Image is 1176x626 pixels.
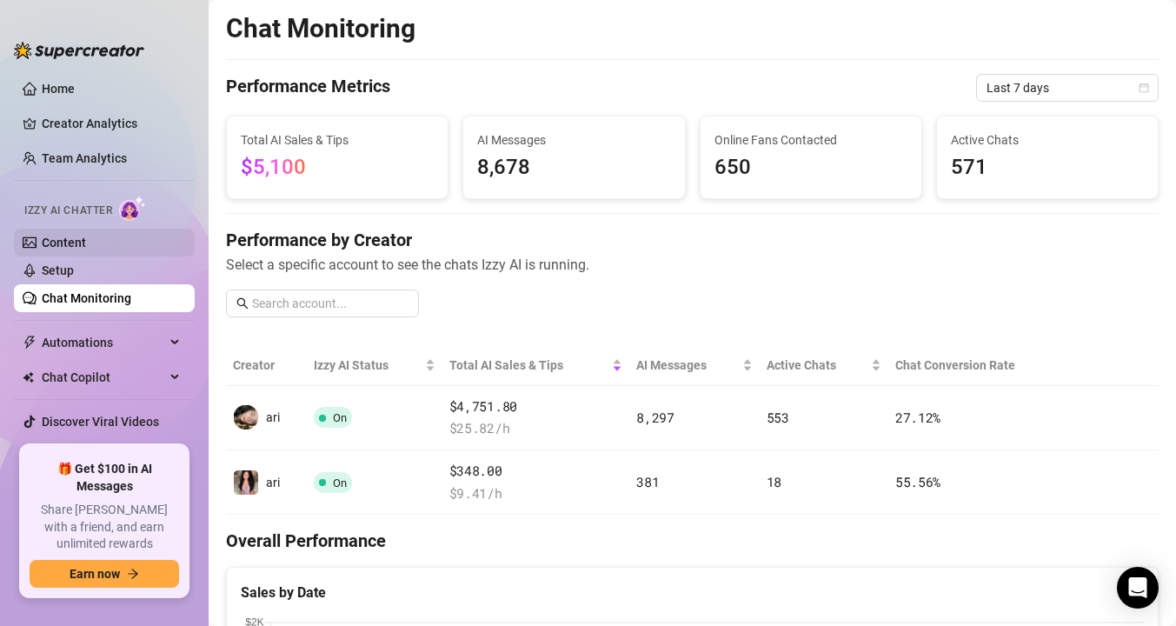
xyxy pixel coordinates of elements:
span: Select a specific account to see the chats Izzy AI is running. [226,254,1159,276]
th: Total AI Sales & Tips [442,345,630,386]
span: arrow-right [127,568,139,580]
span: Active Chats [767,356,867,375]
img: ari [234,470,258,495]
img: ari [234,405,258,430]
span: $ 9.41 /h [449,483,623,504]
span: calendar [1139,83,1149,93]
span: ari [266,476,280,489]
span: thunderbolt [23,336,37,350]
span: $348.00 [449,461,623,482]
th: Chat Conversion Rate [888,345,1066,386]
th: Creator [226,345,307,386]
span: Total AI Sales & Tips [241,130,434,150]
input: Search account... [252,294,409,313]
span: Total AI Sales & Tips [449,356,609,375]
span: $4,751.80 [449,396,623,417]
span: Active Chats [951,130,1144,150]
span: Share [PERSON_NAME] with a friend, and earn unlimited rewards [30,502,179,553]
img: logo-BBDzfeDw.svg [14,42,144,59]
span: Automations [42,329,165,356]
th: Active Chats [760,345,888,386]
h4: Performance by Creator [226,228,1159,252]
a: Creator Analytics [42,110,181,137]
span: On [333,411,347,424]
span: Last 7 days [987,75,1148,101]
a: Content [42,236,86,250]
th: AI Messages [629,345,759,386]
h4: Performance Metrics [226,74,390,102]
span: ari [266,410,280,424]
span: 381 [636,473,659,490]
span: 8,678 [477,151,670,184]
button: Earn nowarrow-right [30,560,179,588]
h4: Overall Performance [226,529,1159,553]
th: Izzy AI Status [307,345,442,386]
a: Home [42,82,75,96]
span: $ 25.82 /h [449,418,623,439]
span: 571 [951,151,1144,184]
span: 18 [767,473,781,490]
span: Online Fans Contacted [714,130,907,150]
a: Discover Viral Videos [42,415,159,429]
span: 27.12 % [895,409,940,426]
span: Izzy AI Status [314,356,422,375]
span: 55.56 % [895,473,940,490]
a: Chat Monitoring [42,291,131,305]
span: 650 [714,151,907,184]
span: $5,100 [241,155,306,179]
span: On [333,476,347,489]
span: 8,297 [636,409,674,426]
span: search [236,297,249,310]
span: Earn now [70,567,120,581]
a: Setup [42,263,74,277]
span: 🎁 Get $100 in AI Messages [30,461,179,495]
img: Chat Copilot [23,371,34,383]
span: AI Messages [477,130,670,150]
span: 553 [767,409,789,426]
span: Izzy AI Chatter [24,203,112,219]
div: Sales by Date [241,582,1144,603]
a: Team Analytics [42,151,127,165]
span: AI Messages [636,356,738,375]
span: Chat Copilot [42,363,165,391]
h2: Chat Monitoring [226,12,415,45]
img: AI Chatter [119,196,146,221]
div: Open Intercom Messenger [1117,567,1159,609]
